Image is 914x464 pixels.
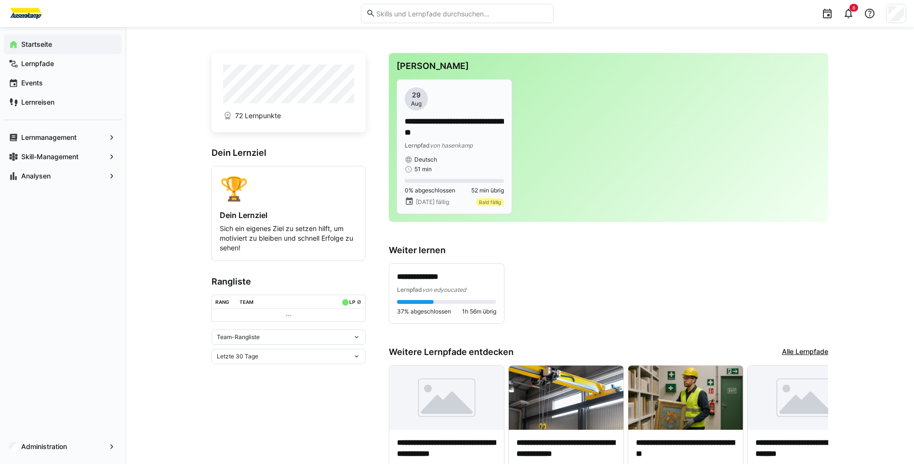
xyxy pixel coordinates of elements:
h3: Rangliste [212,276,366,287]
input: Skills und Lernpfade durchsuchen… [375,9,548,18]
h3: Weiter lernen [389,245,828,256]
img: image [509,366,623,430]
span: Lernpfad [405,142,430,149]
span: von edyoucated [422,286,466,293]
img: image [748,366,862,430]
p: Sich ein eigenes Ziel zu setzen hilft, um motiviert zu bleiben und schnell Erfolge zu sehen! [220,224,358,253]
h4: Dein Lernziel [220,210,358,220]
span: Aug [411,100,422,108]
span: 37% abgeschlossen [397,308,451,315]
span: 29 [412,90,421,100]
span: Lernpfad [397,286,422,293]
span: Letzte 30 Tage [217,353,258,360]
span: Team-Rangliste [217,333,260,341]
div: LP [349,299,355,305]
span: 0% abgeschlossen [405,187,455,194]
div: Team [239,299,253,305]
span: Deutsch [414,156,437,164]
img: image [628,366,743,430]
h3: Dein Lernziel [212,148,366,158]
a: Alle Lernpfade [782,347,828,357]
span: 1h 56m übrig [462,308,496,315]
span: 8 [852,5,855,11]
span: 72 Lernpunkte [235,111,281,121]
h3: [PERSON_NAME] [397,61,821,71]
div: Bald fällig [476,198,504,206]
div: 🏆 [220,174,358,203]
a: ø [357,297,361,305]
img: image [389,366,504,430]
span: [DATE] fällig [416,198,449,206]
span: 52 min übrig [471,187,504,194]
h3: Weitere Lernpfade entdecken [389,347,514,357]
span: von hasenkamp [430,142,473,149]
div: Rang [215,299,229,305]
span: 51 min [414,165,432,173]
